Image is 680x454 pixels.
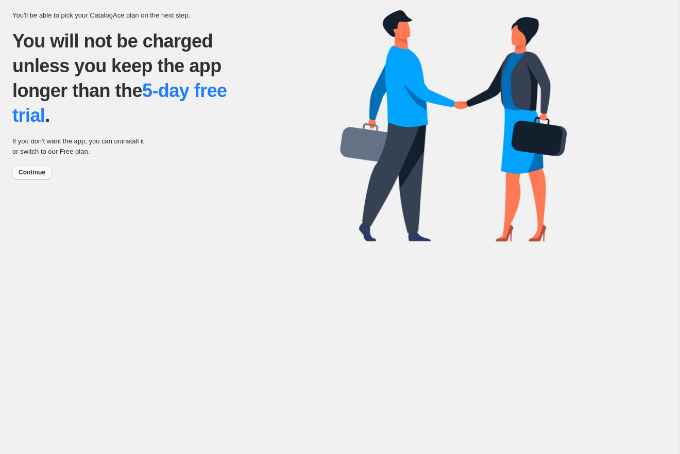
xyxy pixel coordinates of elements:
img: trial [340,10,567,241]
button: Continue [12,165,52,180]
p: You'll be able to pick your CatalogAce plan on the next step. [12,10,340,21]
span: Continue [19,168,45,176]
p: You will not be charged unless you keep the app longer than the . [12,29,254,128]
p: If you don't want the app, you can uninstall it or switch to our Free plan. [12,136,149,157]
